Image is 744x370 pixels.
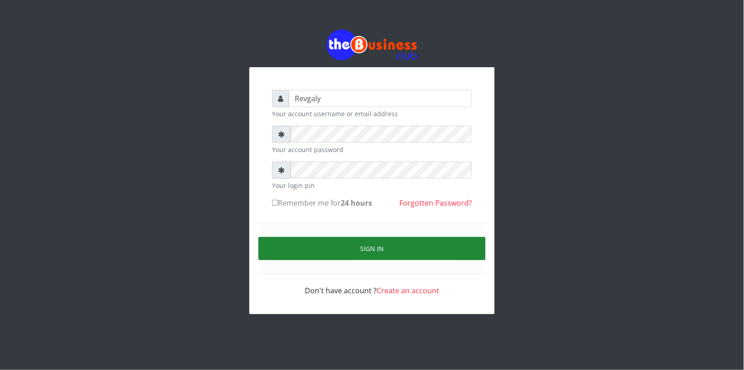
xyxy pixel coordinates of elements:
[272,109,472,118] small: Your account username or email address
[377,286,439,296] a: Create an account
[341,198,372,208] b: 24 hours
[258,237,486,260] button: Sign in
[272,200,278,206] input: Remember me for24 hours
[272,274,472,296] div: Don't have account ?
[289,90,472,107] input: Username or email address
[272,145,472,154] small: Your account password
[399,198,472,208] a: Forgotten Password?
[272,181,472,190] small: Your login pin
[272,197,372,208] label: Remember me for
